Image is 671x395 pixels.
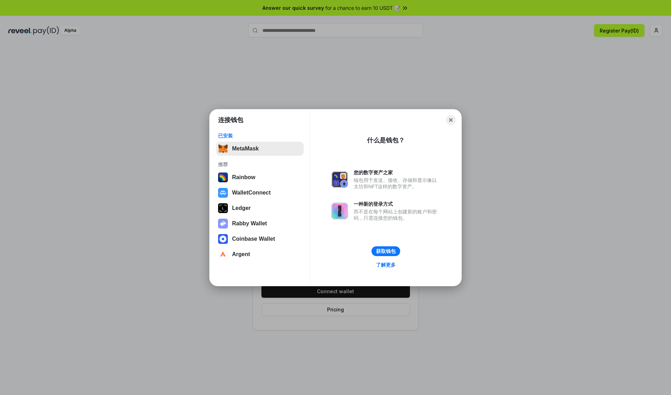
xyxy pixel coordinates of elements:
[331,171,348,188] img: svg+xml,%3Csvg%20xmlns%3D%22http%3A%2F%2Fwww.w3.org%2F2000%2Fsvg%22%20fill%3D%22none%22%20viewBox...
[218,219,228,228] img: svg+xml,%3Csvg%20xmlns%3D%22http%3A%2F%2Fwww.w3.org%2F2000%2Fsvg%22%20fill%3D%22none%22%20viewBox...
[446,115,456,125] button: Close
[216,217,304,231] button: Rabby Wallet
[354,177,440,190] div: 钱包用于发送、接收、存储和显示像以太坊和NFT这样的数字资产。
[216,201,304,215] button: Ledger
[218,144,228,154] img: svg+xml,%3Csvg%20fill%3D%22none%22%20height%3D%2233%22%20viewBox%3D%220%200%2035%2033%22%20width%...
[367,136,405,144] div: 什么是钱包？
[218,203,228,213] img: svg+xml,%3Csvg%20xmlns%3D%22http%3A%2F%2Fwww.w3.org%2F2000%2Fsvg%22%20width%3D%2228%22%20height%3...
[376,248,396,254] div: 获取钱包
[232,190,271,196] div: WalletConnect
[218,188,228,198] img: svg+xml,%3Csvg%20width%3D%2228%22%20height%3D%2228%22%20viewBox%3D%220%200%2028%2028%22%20fill%3D...
[218,133,302,139] div: 已安装
[372,260,400,269] a: 了解更多
[216,142,304,156] button: MetaMask
[232,174,255,181] div: Rainbow
[216,186,304,200] button: WalletConnect
[376,262,396,268] div: 了解更多
[232,251,250,258] div: Argent
[354,201,440,207] div: 一种新的登录方式
[232,146,259,152] div: MetaMask
[371,246,400,256] button: 获取钱包
[218,234,228,244] img: svg+xml,%3Csvg%20width%3D%2228%22%20height%3D%2228%22%20viewBox%3D%220%200%2028%2028%22%20fill%3D...
[218,249,228,259] img: svg+xml,%3Csvg%20width%3D%2228%22%20height%3D%2228%22%20viewBox%3D%220%200%2028%2028%22%20fill%3D...
[218,116,243,124] h1: 连接钱包
[354,209,440,221] div: 而不是在每个网站上创建新的账户和密码，只需连接您的钱包。
[354,169,440,176] div: 您的数字资产之家
[218,172,228,182] img: svg+xml,%3Csvg%20width%3D%22120%22%20height%3D%22120%22%20viewBox%3D%220%200%20120%20120%22%20fil...
[232,205,251,211] div: Ledger
[232,236,275,242] div: Coinbase Wallet
[216,232,304,246] button: Coinbase Wallet
[218,161,302,168] div: 推荐
[232,220,267,227] div: Rabby Wallet
[331,203,348,219] img: svg+xml,%3Csvg%20xmlns%3D%22http%3A%2F%2Fwww.w3.org%2F2000%2Fsvg%22%20fill%3D%22none%22%20viewBox...
[216,170,304,184] button: Rainbow
[216,247,304,261] button: Argent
